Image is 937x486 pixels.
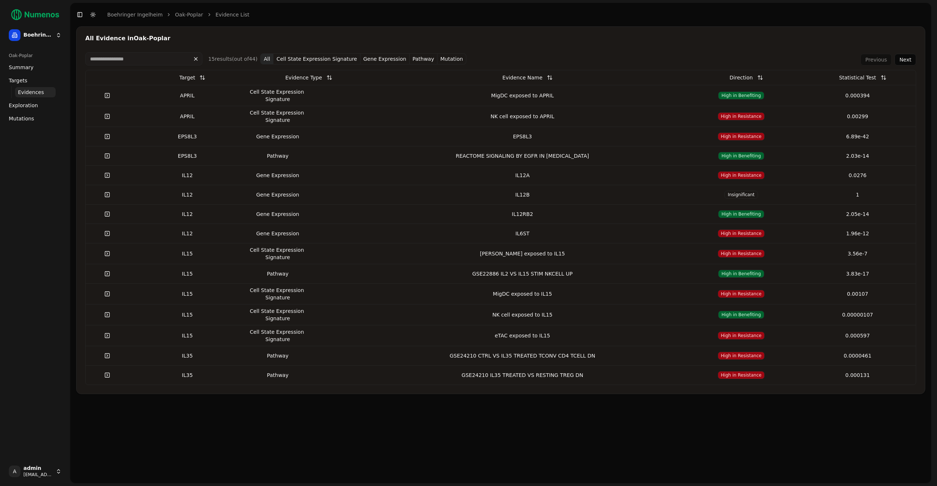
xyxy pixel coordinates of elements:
span: Mutations [9,115,34,122]
div: Cell State Expression Signature [249,287,307,301]
div: EPS8L3 [365,133,680,140]
div: Pathway [249,371,307,379]
div: Evidence Type [285,71,322,84]
span: High in Resistance [718,229,765,238]
a: Oak-Poplar [175,11,203,18]
div: IL12 [132,210,243,218]
div: IL15 [132,332,243,339]
a: Targets [6,75,64,86]
span: High in Resistance [718,171,765,179]
div: 1 [802,191,913,198]
div: All Evidence in Oak-Poplar [85,35,916,41]
div: Target [179,71,195,84]
span: High in Resistance [718,371,765,379]
a: Evidence list [216,11,250,18]
div: IL12A [365,172,680,179]
div: 0.0276 [802,172,913,179]
img: Numenos [6,6,64,23]
div: 0.000597 [802,332,913,339]
span: High in Resistance [718,352,765,360]
a: Boehringer Ingelheim [107,11,163,18]
button: Toggle Sidebar [75,10,85,20]
div: Cell State Expression Signature [249,246,307,261]
a: Evidences [15,87,56,97]
div: MigDC exposed to APRIL [365,92,680,99]
span: High in Benefiting [718,152,764,160]
span: High in Benefiting [718,270,764,278]
span: High in Resistance [718,290,765,298]
span: High in Resistance [718,250,765,258]
div: IL12 [132,230,243,237]
div: Pathway [249,352,307,359]
button: Cell State Expression Signature [273,53,360,64]
div: 1.96e-12 [802,230,913,237]
div: IL15 [132,270,243,277]
div: NK cell exposed to IL15 [365,311,680,318]
div: GSE24210 IL35 TREATED VS RESTING TREG DN [365,371,680,379]
div: Cell State Expression Signature [249,109,307,124]
div: 2.03e-14 [802,152,913,160]
button: Aadmin[EMAIL_ADDRESS] [6,463,64,480]
span: High in Benefiting [718,311,764,319]
div: IL12 [132,172,243,179]
span: 15 result s [208,56,232,62]
div: IL15 [132,290,243,298]
div: REACTOME SIGNALING BY EGFR IN [MEDICAL_DATA] [365,152,680,160]
div: 0.00299 [802,113,913,120]
span: (out of 44 ) [232,56,258,62]
div: 3.83e-17 [802,270,913,277]
div: 0.000394 [802,92,913,99]
div: MigDC exposed to IL15 [365,290,680,298]
div: IL15 [132,311,243,318]
div: 0.00000107 [802,311,913,318]
button: Boehringer Ingelheim [6,26,64,44]
div: IL15 [132,250,243,257]
span: [EMAIL_ADDRESS] [23,472,53,478]
div: NK cell exposed to APRIL [365,113,680,120]
div: Pathway [249,270,307,277]
button: Next [895,54,916,66]
div: Cell State Expression Signature [249,328,307,343]
div: Gene Expression [249,210,307,218]
div: GSE24210 CTRL VS IL35 TREATED TCONV CD4 TCELL DN [365,352,680,359]
div: IL6ST [365,230,680,237]
span: Boehringer Ingelheim [23,32,53,38]
div: Gene Expression [249,230,307,237]
div: Direction [729,71,753,84]
div: Cell State Expression Signature [249,88,307,103]
div: [PERSON_NAME] exposed to IL15 [365,250,680,257]
a: Exploration [6,100,64,111]
button: Toggle Dark Mode [88,10,98,20]
div: IL12 [132,191,243,198]
span: Exploration [9,102,38,109]
div: EPS8L3 [132,133,243,140]
span: Summary [9,64,34,71]
div: GSE22886 IL2 VS IL15 STIM NKCELL UP [365,270,680,277]
div: IL12B [365,191,680,198]
div: IL35 [132,371,243,379]
span: High in Resistance [718,332,765,340]
span: Evidences [18,89,44,96]
span: A [9,466,20,477]
span: High in Resistance [718,132,765,141]
div: Pathway [249,152,307,160]
div: APRIL [132,113,243,120]
a: Summary [6,61,64,73]
div: Oak-Poplar [6,50,64,61]
div: Gene Expression [249,133,307,140]
nav: breadcrumb [107,11,249,18]
button: Pathway [410,53,437,64]
div: 3.56e-7 [802,250,913,257]
div: IL35 [132,352,243,359]
div: Gene Expression [249,191,307,198]
a: Mutations [6,113,64,124]
div: 0.000131 [802,371,913,379]
div: eTAC exposed to IL15 [365,332,680,339]
button: Gene Expression [361,53,410,64]
div: Statistical Test [839,71,876,84]
span: Targets [9,77,27,84]
div: APRIL [132,92,243,99]
div: Evidence Name [503,71,542,84]
div: 0.00107 [802,290,913,298]
div: Gene Expression [249,172,307,179]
